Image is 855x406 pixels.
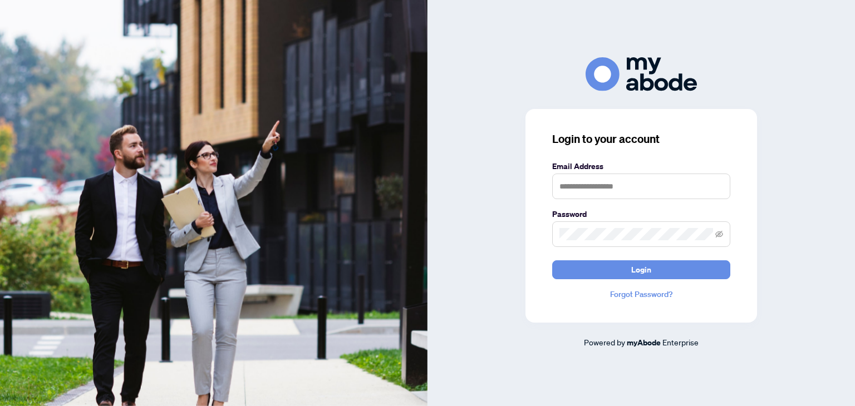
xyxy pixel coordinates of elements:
a: myAbode [627,336,661,349]
img: ma-logo [586,57,697,91]
span: eye-invisible [715,230,723,238]
h3: Login to your account [552,131,730,147]
label: Email Address [552,160,730,172]
a: Forgot Password? [552,288,730,300]
button: Login [552,260,730,279]
span: Login [631,261,651,279]
label: Password [552,208,730,220]
span: Powered by [584,337,625,347]
span: Enterprise [662,337,699,347]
